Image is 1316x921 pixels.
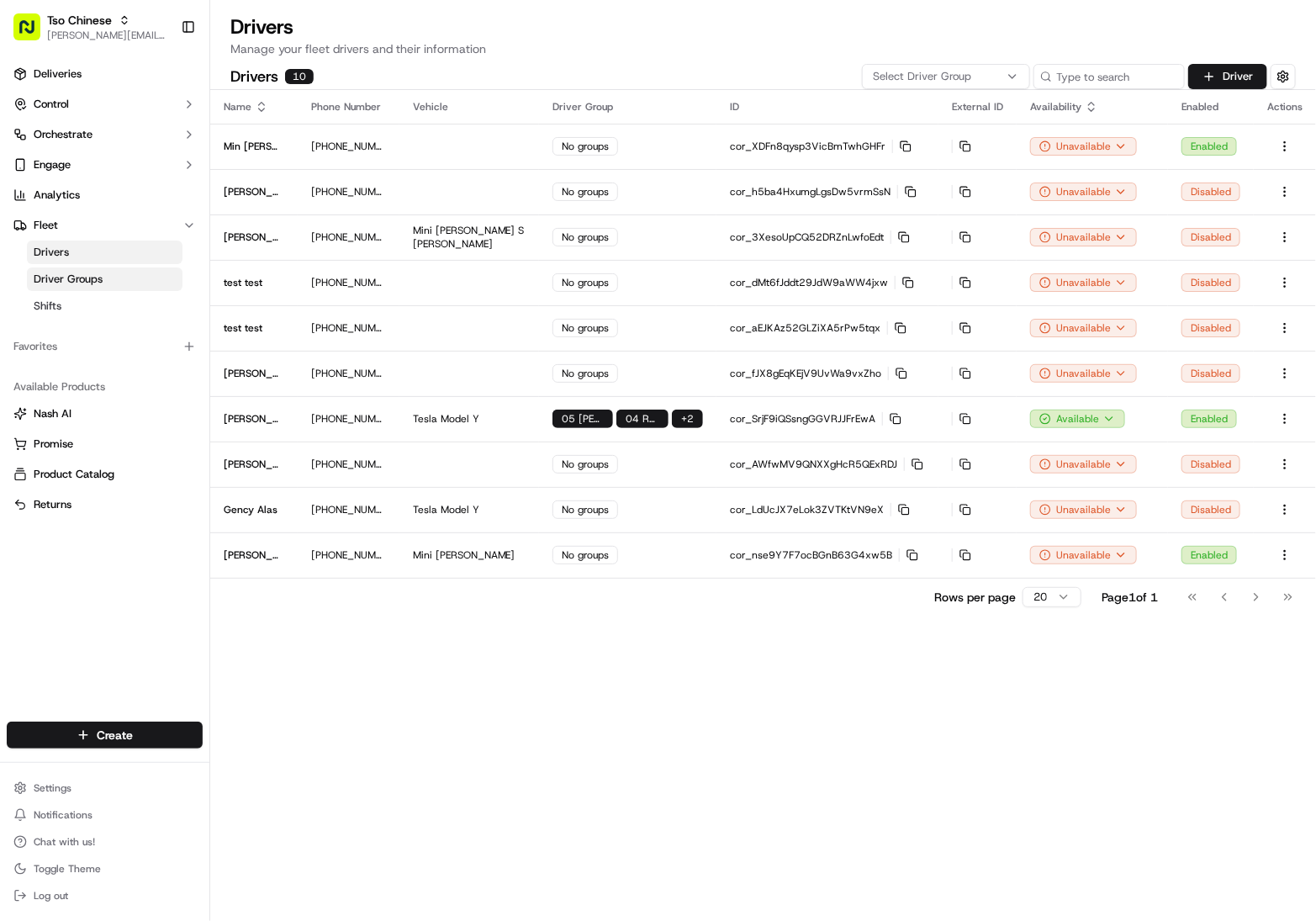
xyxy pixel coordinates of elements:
[730,276,925,289] p: cor_dMt6fJddt29JdW9aWW4jxw
[224,503,277,516] p: Gency Alas
[13,467,196,482] a: Product Catalog
[552,137,618,156] div: No groups
[1030,273,1137,292] button: Unavailable
[44,109,303,126] input: Got a question? Start typing here...
[413,548,526,562] p: Mini [PERSON_NAME]
[873,69,971,84] span: Select Driver Group
[552,364,618,383] div: No groups
[13,497,196,512] a: Returns
[230,13,1296,40] h1: Drivers
[17,245,44,278] img: Wisdom Oko
[730,321,925,335] p: cor_aEJKAz52GLZiXA5rPw5tqx
[17,332,30,346] div: 📗
[1030,455,1137,474] button: Unavailable
[34,835,95,849] span: Chat with us!
[311,185,386,198] p: [PHONE_NUMBER]
[1188,64,1267,89] button: Driver
[34,218,58,233] span: Fleet
[230,40,1296,57] p: Manage your fleet drivers and their information
[413,100,526,114] div: Vehicle
[7,151,203,178] button: Engage
[730,100,925,114] div: ID
[1181,364,1240,383] div: Disabled
[730,140,925,153] p: cor_XDFn8qysp3VicBmTwhGHFr
[34,497,71,512] span: Returns
[1030,100,1155,114] div: Availability
[7,803,203,827] button: Notifications
[311,367,386,380] p: [PHONE_NUMBER]
[34,97,69,112] span: Control
[1102,589,1158,606] div: Page 1 of 1
[192,261,226,274] span: [DATE]
[626,412,659,426] span: 04 Round Rock Fleet
[224,548,284,562] p: [PERSON_NAME]
[311,548,386,562] p: [PHONE_NUMBER]
[7,400,203,427] button: Nash AI
[34,437,73,452] span: Promise
[224,185,284,198] p: [PERSON_NAME]
[142,332,156,346] div: 💻
[413,412,526,426] p: Tesla Model Y
[224,230,284,244] p: [PERSON_NAME]
[34,188,80,203] span: Analytics
[7,830,203,854] button: Chat with us!
[730,185,925,198] p: cor_h5ba4HxumgLgsDw5vrmSsN
[7,7,174,47] button: Tso Chinese[PERSON_NAME][EMAIL_ADDRESS][DOMAIN_NAME]
[934,589,1016,606] p: Rows per page
[1181,500,1240,519] div: Disabled
[1181,455,1240,474] div: Disabled
[1030,500,1137,519] button: Unavailable
[13,437,196,452] a: Promise
[1267,100,1303,114] div: Actions
[1030,228,1137,246] button: Unavailable
[7,857,203,881] button: Toggle Theme
[34,157,71,172] span: Engage
[7,884,203,908] button: Log out
[182,261,188,274] span: •
[1030,364,1137,383] button: Unavailable
[224,458,284,471] p: [PERSON_NAME]
[34,808,92,822] span: Notifications
[1030,183,1137,201] button: Unavailable
[730,367,925,380] p: cor_fJX8gEqKEjV9UvWa9vxZho
[413,503,526,516] p: Tesla Model Y
[34,781,71,795] span: Settings
[1181,319,1240,337] div: Disabled
[7,776,203,800] button: Settings
[224,412,284,426] p: [PERSON_NAME]
[1030,319,1137,337] div: Unavailable
[1181,137,1237,156] div: Enabled
[34,272,103,287] span: Driver Groups
[224,140,284,153] p: Min [PERSON_NAME]
[34,66,82,82] span: Deliveries
[47,29,167,42] button: [PERSON_NAME][EMAIL_ADDRESS][DOMAIN_NAME]
[311,140,386,153] p: [PHONE_NUMBER]
[224,367,284,380] p: [PERSON_NAME]
[261,215,306,236] button: See all
[1030,546,1137,564] button: Unavailable
[1181,228,1240,246] div: Disabled
[47,12,112,29] span: Tso Chinese
[76,161,276,177] div: Start new chat
[13,406,196,421] a: Nash AI
[311,412,386,426] p: [PHONE_NUMBER]
[34,862,101,876] span: Toggle Theme
[27,241,182,264] a: Drivers
[97,727,133,744] span: Create
[730,503,925,516] p: cor_LdUcJX7eLok3ZVTKtVN9eX
[7,431,203,458] button: Promise
[1181,183,1240,201] div: Disabled
[7,461,203,488] button: Product Catalog
[311,503,386,516] p: [PHONE_NUMBER]
[27,267,182,291] a: Driver Groups
[1030,410,1125,428] button: Available
[672,410,703,428] div: + 2
[35,161,66,191] img: 8571987876998_91fb9ceb93ad5c398215_72.jpg
[7,491,203,518] button: Returns
[224,100,284,114] div: Name
[1181,546,1237,564] div: Enabled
